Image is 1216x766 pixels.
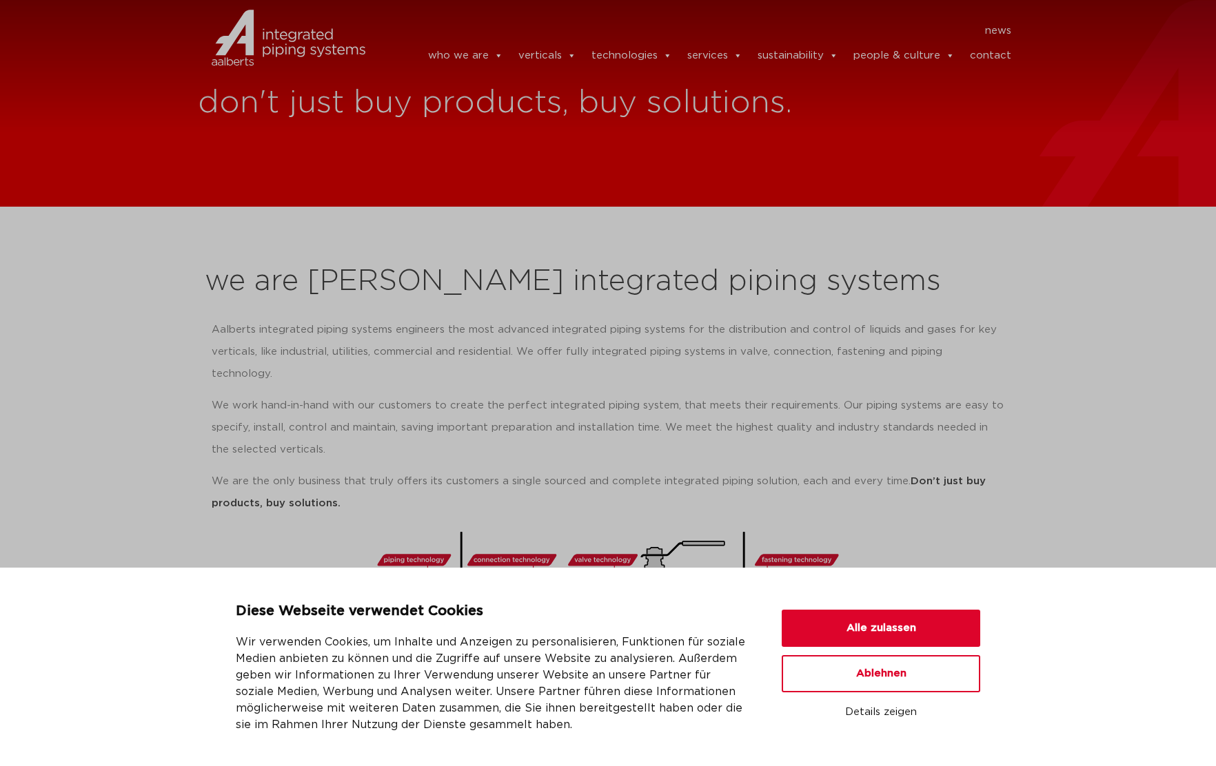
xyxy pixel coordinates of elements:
[782,610,980,647] button: Alle zulassen
[205,265,1011,298] h2: we are [PERSON_NAME] integrated piping systems
[970,42,1011,70] a: contact
[385,20,1011,42] nav: Menu
[782,655,980,692] button: Ablehnen
[518,42,576,70] a: verticals
[428,42,503,70] a: who we are
[687,42,742,70] a: services
[853,42,955,70] a: people & culture
[985,20,1011,42] a: news
[236,634,749,733] p: Wir verwenden Cookies, um Inhalte und Anzeigen zu personalisieren, Funktionen für soziale Medien ...
[236,601,749,623] p: Diese Webseite verwendet Cookies
[212,395,1004,461] p: We work hand-in-hand with our customers to create the perfect integrated piping system, that meet...
[212,470,1004,515] p: We are the only business that truly offers its customers a single sourced and complete integrated...
[591,42,672,70] a: technologies
[782,701,980,724] button: Details zeigen
[212,319,1004,385] p: Aalberts integrated piping systems engineers the most advanced integrated piping systems for the ...
[758,42,838,70] a: sustainability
